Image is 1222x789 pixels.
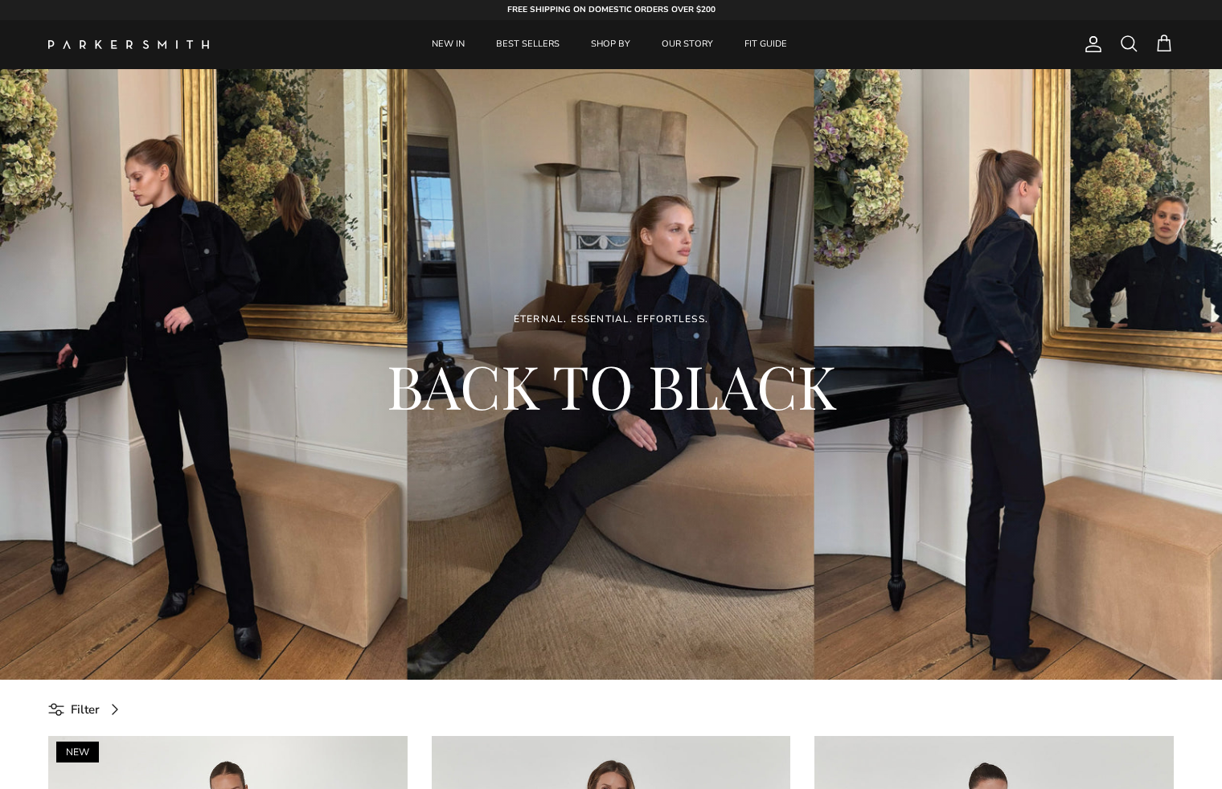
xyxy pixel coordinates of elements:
[48,40,209,49] img: Parker Smith
[482,20,574,69] a: BEST SELLERS
[417,20,479,69] a: NEW IN
[71,700,100,719] span: Filter
[647,20,728,69] a: OUR STORY
[48,692,130,728] a: Filter
[576,20,645,69] a: SHOP BY
[730,20,802,69] a: FIT GUIDE
[88,313,1134,326] div: ETERNAL. ESSENTIAL. EFFORTLESS.
[165,347,1057,424] h2: BACK TO BLACK
[1077,35,1103,54] a: Account
[507,4,716,15] strong: FREE SHIPPING ON DOMESTIC ORDERS OVER $200
[240,20,979,69] div: Primary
